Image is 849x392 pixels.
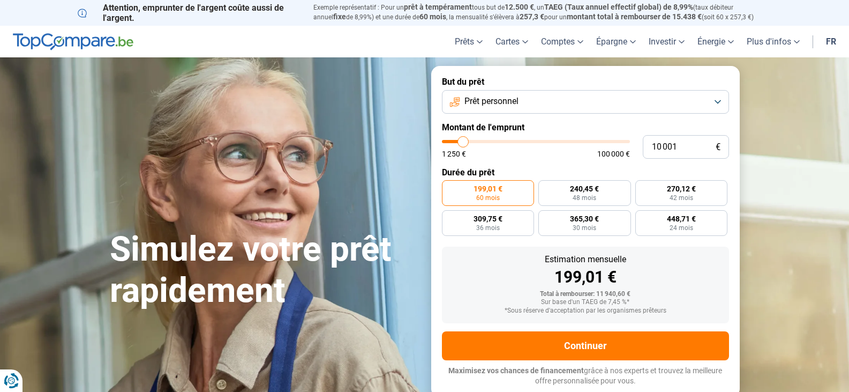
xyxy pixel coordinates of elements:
[691,26,740,57] a: Énergie
[476,225,500,231] span: 36 mois
[667,215,696,223] span: 448,71 €
[442,122,729,132] label: Montant de l'emprunt
[450,291,720,298] div: Total à rembourser: 11 940,60 €
[670,195,693,201] span: 42 mois
[13,33,133,50] img: TopCompare
[520,12,544,21] span: 257,3 €
[464,95,519,107] span: Prêt personnel
[590,26,642,57] a: Épargne
[476,195,500,201] span: 60 mois
[573,195,596,201] span: 48 mois
[442,331,729,360] button: Continuer
[716,143,720,152] span: €
[448,366,584,375] span: Maximisez vos chances de financement
[573,225,596,231] span: 30 mois
[474,185,502,193] span: 199,01 €
[474,215,502,223] span: 309,75 €
[110,229,418,312] h1: Simulez votre prêt rapidement
[442,366,729,387] p: grâce à nos experts et trouvez la meilleure offre personnalisée pour vous.
[544,3,693,11] span: TAEG (Taux annuel effectif global) de 8,99%
[404,3,472,11] span: prêt à tempérament
[820,26,843,57] a: fr
[442,90,729,114] button: Prêt personnel
[740,26,806,57] a: Plus d'infos
[567,12,702,21] span: montant total à rembourser de 15.438 €
[570,185,599,193] span: 240,45 €
[505,3,534,11] span: 12.500 €
[450,269,720,285] div: 199,01 €
[313,3,772,22] p: Exemple représentatif : Pour un tous but de , un (taux débiteur annuel de 8,99%) et une durée de ...
[419,12,446,21] span: 60 mois
[333,12,346,21] span: fixe
[535,26,590,57] a: Comptes
[450,255,720,264] div: Estimation mensuelle
[448,26,489,57] a: Prêts
[442,167,729,177] label: Durée du prêt
[78,3,300,23] p: Attention, emprunter de l'argent coûte aussi de l'argent.
[642,26,691,57] a: Investir
[597,150,630,158] span: 100 000 €
[570,215,599,223] span: 365,30 €
[489,26,535,57] a: Cartes
[670,225,693,231] span: 24 mois
[442,150,466,158] span: 1 250 €
[442,77,729,87] label: But du prêt
[667,185,696,193] span: 270,12 €
[450,307,720,315] div: *Sous réserve d'acceptation par les organismes prêteurs
[450,299,720,306] div: Sur base d'un TAEG de 7,45 %*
